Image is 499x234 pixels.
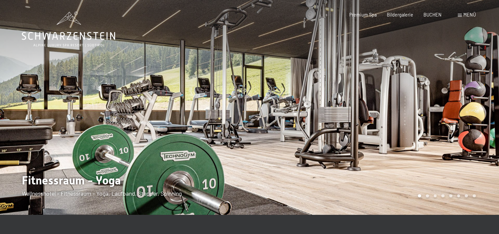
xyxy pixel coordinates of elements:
div: Carousel Page 1 (Current Slide) [418,194,421,198]
div: Carousel Pagination [416,194,476,198]
div: Carousel Page 4 [441,194,445,198]
a: BUCHEN [423,12,442,18]
a: Bildergalerie [387,12,413,18]
a: Premium Spa [349,12,377,18]
div: Carousel Page 8 [473,194,476,198]
div: Carousel Page 3 [434,194,437,198]
div: Carousel Page 6 [457,194,460,198]
div: Carousel Page 5 [449,194,452,198]
div: Carousel Page 2 [426,194,429,198]
span: Menü [463,12,476,18]
div: Carousel Page 7 [465,194,468,198]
